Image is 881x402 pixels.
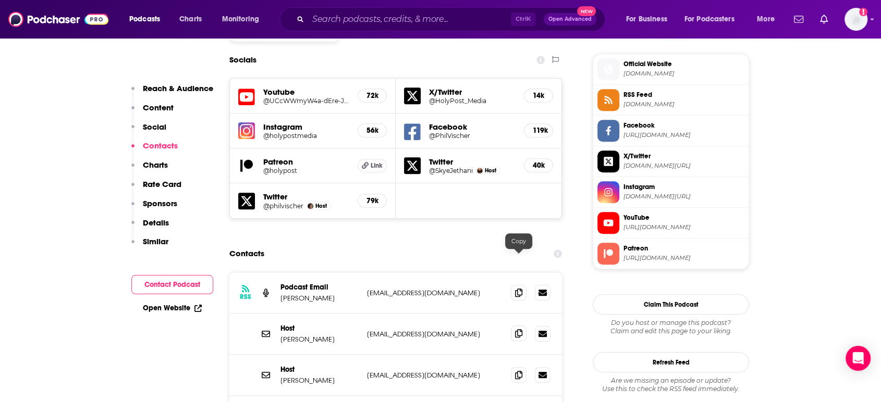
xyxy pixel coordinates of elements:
[429,167,473,174] a: @SkyeJethani
[623,182,744,192] span: Instagram
[619,11,680,28] button: open menu
[280,294,359,303] p: [PERSON_NAME]
[143,198,177,208] p: Sponsors
[429,87,516,97] h5: X/Twitter
[485,167,496,174] span: Host
[623,152,744,161] span: X/Twitter
[597,120,744,142] a: Facebook[URL][DOMAIN_NAME]
[131,160,168,179] button: Charts
[280,324,359,333] p: Host
[533,161,544,170] h5: 40k
[367,371,503,380] p: [EMAIL_ADDRESS][DOMAIN_NAME]
[597,243,744,265] a: Patreon[URL][DOMAIN_NAME]
[533,126,544,135] h5: 119k
[597,58,744,80] a: Official Website[DOMAIN_NAME]
[623,100,744,108] span: thephilvischerpodcast.libsyn.com
[477,168,483,173] img: Skye Jethani
[429,122,516,132] h5: Facebook
[131,83,213,103] button: Reach & Audience
[131,179,181,198] button: Rate Card
[593,319,749,327] span: Do you host or manage this podcast?
[263,192,349,202] h5: Twitter
[129,12,160,27] span: Podcasts
[623,223,744,231] span: https://www.youtube.com/channel/UCcWWmyW4a-dEre-JGN7vWRw
[790,10,807,28] a: Show notifications dropdown
[289,7,615,31] div: Search podcasts, credits, & more...
[544,13,596,26] button: Open AdvancedNew
[263,87,349,97] h5: Youtube
[505,233,532,249] div: Copy
[593,376,749,393] div: Are we missing an episode or update? Use this to check the RSS feed immediately.
[593,352,749,372] button: Refresh Feed
[358,159,387,172] a: Link
[263,132,349,140] a: @holypostmedia
[678,11,750,28] button: open menu
[143,103,174,112] p: Content
[623,121,744,130] span: Facebook
[511,12,535,26] span: Ctrl K
[280,365,359,374] p: Host
[308,203,313,209] a: Phil Vischer
[143,179,181,189] p: Rate Card
[623,162,744,170] span: twitter.com/HolyPost_Media
[684,12,735,27] span: For Podcasters
[143,141,178,150] p: Contacts
[280,283,359,292] p: Podcast Email
[263,122,349,132] h5: Instagram
[623,213,744,222] span: YouTube
[229,50,256,70] h2: Socials
[280,335,359,344] p: [PERSON_NAME]
[8,9,108,29] img: Podchaser - Follow, Share and Rate Podcasts
[533,91,544,100] h5: 14k
[429,97,516,105] a: @HolyPost_Media
[367,330,503,338] p: [EMAIL_ADDRESS][DOMAIN_NAME]
[429,157,516,167] h5: Twitter
[229,244,264,263] h2: Contacts
[548,17,592,22] span: Open Advanced
[859,8,867,16] svg: Add a profile image
[131,141,178,160] button: Contacts
[597,181,744,203] a: Instagram[DOMAIN_NAME][URL]
[845,8,867,31] button: Show profile menu
[280,376,359,385] p: [PERSON_NAME]
[263,202,303,210] a: @philvischer
[263,167,349,174] a: @holypost
[593,319,749,335] div: Claim and edit this page to your liking.
[577,6,596,16] span: New
[131,198,177,218] button: Sponsors
[367,288,503,297] p: [EMAIL_ADDRESS][DOMAIN_NAME]
[143,304,202,312] a: Open Website
[315,203,327,209] span: Host
[845,8,867,31] span: Logged in as eerdmans
[263,157,349,167] h5: Patreon
[263,97,349,105] a: @UCcWWmyW4a-dEre-JGN7vWRw
[593,294,749,315] button: Claim This Podcast
[371,161,383,170] span: Link
[623,90,744,99] span: RSS Feed
[626,12,667,27] span: For Business
[173,11,208,28] a: Charts
[131,236,168,256] button: Similar
[143,160,168,170] p: Charts
[143,218,169,228] p: Details
[240,293,251,301] h3: RSS
[623,59,744,69] span: Official Website
[816,10,832,28] a: Show notifications dropdown
[429,132,516,140] h5: @PhilVischer
[222,12,259,27] span: Monitoring
[623,131,744,139] span: https://www.facebook.com/PhilVischer
[131,122,166,141] button: Social
[623,70,744,78] span: patreon.com
[597,150,744,172] a: X/Twitter[DOMAIN_NAME][URL]
[366,126,378,135] h5: 56k
[366,91,378,100] h5: 72k
[750,11,788,28] button: open menu
[238,122,255,139] img: iconImage
[131,218,169,237] button: Details
[623,193,744,200] span: instagram.com/holypostmedia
